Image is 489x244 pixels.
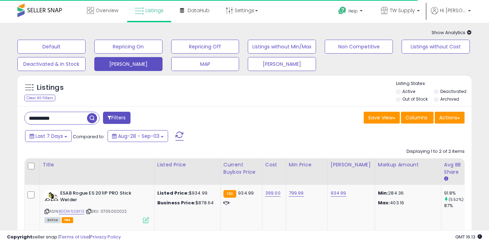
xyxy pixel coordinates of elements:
a: Terms of Use [60,234,89,240]
label: Archived [441,96,459,102]
button: Deactivated & In Stock [17,57,86,71]
div: 87% [444,203,472,209]
div: [PERSON_NAME] [331,161,372,168]
span: TW Supply [390,7,415,14]
button: [PERSON_NAME] [94,57,163,71]
span: Aug-28 - Sep-03 [118,133,159,140]
button: [PERSON_NAME] [248,57,316,71]
button: Listings without Min/Max [248,40,316,54]
div: Title [43,161,151,168]
a: Hi [PERSON_NAME] [431,7,471,23]
a: 799.99 [289,190,304,197]
span: Columns [405,114,427,121]
button: Repricing Off [171,40,239,54]
button: Columns [401,112,434,124]
span: DataHub [188,7,210,14]
span: Show Analytics [432,29,472,36]
button: Actions [435,112,465,124]
span: Hi [PERSON_NAME] [440,7,466,14]
div: seller snap | | [7,234,121,241]
span: Listings [145,7,164,14]
div: Listed Price [157,161,218,168]
strong: Copyright [7,234,32,240]
label: Deactivated [441,88,467,94]
span: 2025-09-11 16:13 GMT [455,234,482,240]
button: MAP [171,57,239,71]
div: Min Price [289,161,325,168]
span: All listings currently available for purchase on Amazon [45,217,61,223]
span: | SKU: 0705002022 [86,208,127,214]
a: 399.00 [265,190,281,197]
span: Compared to: [73,133,105,140]
label: Active [403,88,416,94]
h5: Listings [37,83,64,93]
small: Avg BB Share. [444,176,448,182]
i: Get Help [338,6,347,15]
span: FBA [62,217,73,223]
span: Overview [96,7,118,14]
div: Current Buybox Price [223,161,259,176]
div: $878.64 [157,200,215,206]
p: 284.36 [378,190,436,196]
div: Avg BB Share [444,161,470,176]
button: Last 7 Days [25,130,72,142]
p: 403.16 [378,200,436,206]
strong: Min: [378,190,388,196]
button: Repricing On [94,40,163,54]
button: Listings without Cost [402,40,470,54]
div: Cost [265,161,283,168]
div: $934.99 [157,190,215,196]
strong: Max: [378,199,390,206]
b: Listed Price: [157,190,189,196]
small: FBA [223,190,236,198]
label: Out of Stock [403,96,428,102]
div: Markup Amount [378,161,438,168]
b: ESAB Rogue ES 201IP PRO Stick Welder [60,190,145,205]
a: Help [333,1,370,23]
div: ASIN: [45,190,149,222]
span: 934.99 [238,190,254,196]
button: Filters [103,112,130,124]
div: Displaying 1 to 2 of 2 items [407,148,465,155]
button: Save View [364,112,400,124]
a: B0DW6S8F13 [59,208,85,214]
button: Non Competitive [325,40,393,54]
p: Listing States: [396,80,472,87]
div: Clear All Filters [24,95,55,101]
b: Business Price: [157,199,196,206]
div: 91.8% [444,190,472,196]
span: Last 7 Days [36,133,63,140]
img: 41xRXzcZbLL._SL40_.jpg [45,190,58,204]
small: (5.52%) [449,197,464,202]
button: Aug-28 - Sep-03 [108,130,168,142]
a: Privacy Policy [90,234,121,240]
button: Default [17,40,86,54]
span: Help [348,8,358,14]
a: 934.99 [331,190,346,197]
